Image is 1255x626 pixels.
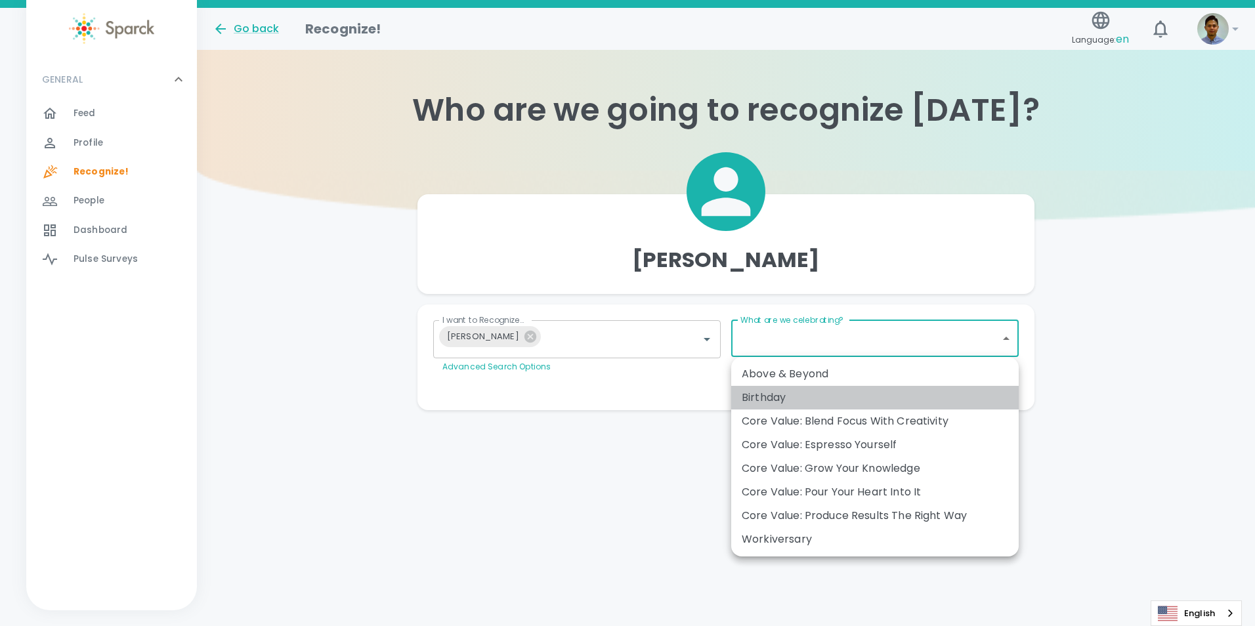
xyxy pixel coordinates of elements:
div: Core Value: Blend Focus With Creativity [742,413,1008,429]
div: Core Value: Grow Your Knowledge [742,461,1008,476]
div: Workiversary [742,532,1008,547]
div: Core Value: Pour Your Heart Into It [742,484,1008,500]
a: English [1151,601,1241,625]
aside: Language selected: English [1151,600,1242,626]
div: Core Value: Espresso Yourself [742,437,1008,453]
div: Above & Beyond [742,366,1008,382]
div: Birthday [742,390,1008,406]
div: Core Value: Produce Results The Right Way [742,508,1008,524]
div: Language [1151,600,1242,626]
